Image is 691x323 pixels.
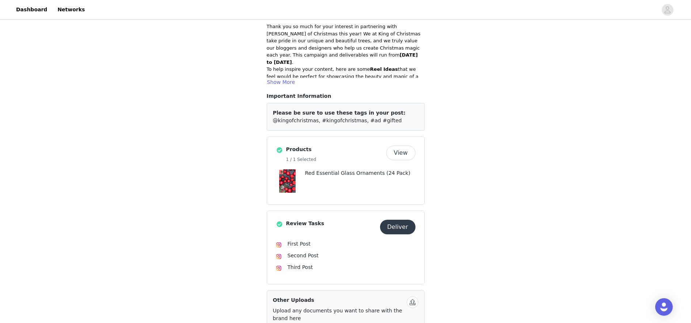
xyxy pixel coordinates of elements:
[276,254,282,259] img: Instagram Icon
[305,169,415,177] p: Red Essential Glass Ornaments (24 Pack)
[386,150,415,156] a: View
[267,23,425,66] p: Thank you so much for your interest in partnering with [PERSON_NAME] of Christmas this year! We a...
[370,66,398,72] strong: Reel Ideas
[12,1,52,18] a: Dashboard
[655,298,673,316] div: Open Intercom Messenger
[267,52,418,65] strong: [DATE] to [DATE]
[286,156,383,163] h5: 1 / 1 Selected
[267,211,425,284] div: Review Tasks
[288,264,313,270] span: Third Post
[267,136,425,205] div: Products
[267,66,425,87] p: To help inspire your content, here are some that we feel would be perfect for showcasing the beau...
[286,146,383,153] h4: Products
[273,118,402,123] span: @kingofchristmas, #kingofchristmas, #ad #gifted
[273,296,404,304] h4: Other Uploads
[276,242,282,248] img: Instagram Icon
[53,1,89,18] a: Networks
[386,146,415,160] button: View
[267,78,296,86] button: Show More
[273,110,406,116] span: Please be sure to use these tags in your post:
[273,308,402,321] span: Upload any documents you want to share with the brand here
[267,92,425,100] p: Important Information
[288,253,319,258] span: Second Post
[664,4,671,16] div: avatar
[286,220,377,227] h4: Review Tasks
[288,241,311,247] span: First Post
[276,265,282,271] img: Instagram Icon
[380,220,415,234] button: Deliver
[380,224,415,230] a: Deliver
